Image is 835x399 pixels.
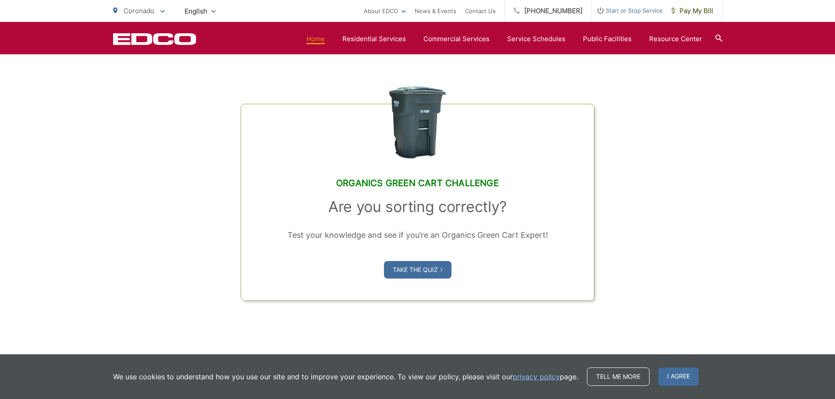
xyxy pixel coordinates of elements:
[583,34,632,44] a: Public Facilities
[672,6,713,16] span: Pay My Bill
[263,229,572,242] p: Test your knowledge and see if you’re an Organics Green Cart Expert!
[178,4,222,19] span: English
[113,371,578,382] p: We use cookies to understand how you use our site and to improve your experience. To view our pol...
[364,6,406,16] a: About EDCO
[124,7,154,15] span: Coronado
[658,367,699,386] span: I agree
[166,353,354,371] h2: Residential Services
[113,33,196,45] a: EDCD logo. Return to the homepage.
[263,178,572,188] h2: Organics Green Cart Challenge
[429,353,670,371] h2: News & Events
[306,34,325,44] a: Home
[263,198,572,215] h3: Are you sorting correctly?
[465,6,496,16] a: Contact Us
[513,371,560,382] a: privacy policy
[587,367,650,386] a: Tell me more
[342,34,406,44] a: Residential Services
[415,6,456,16] a: News & Events
[649,34,702,44] a: Resource Center
[384,261,451,279] a: Take the Quiz
[507,34,565,44] a: Service Schedules
[423,34,490,44] a: Commercial Services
